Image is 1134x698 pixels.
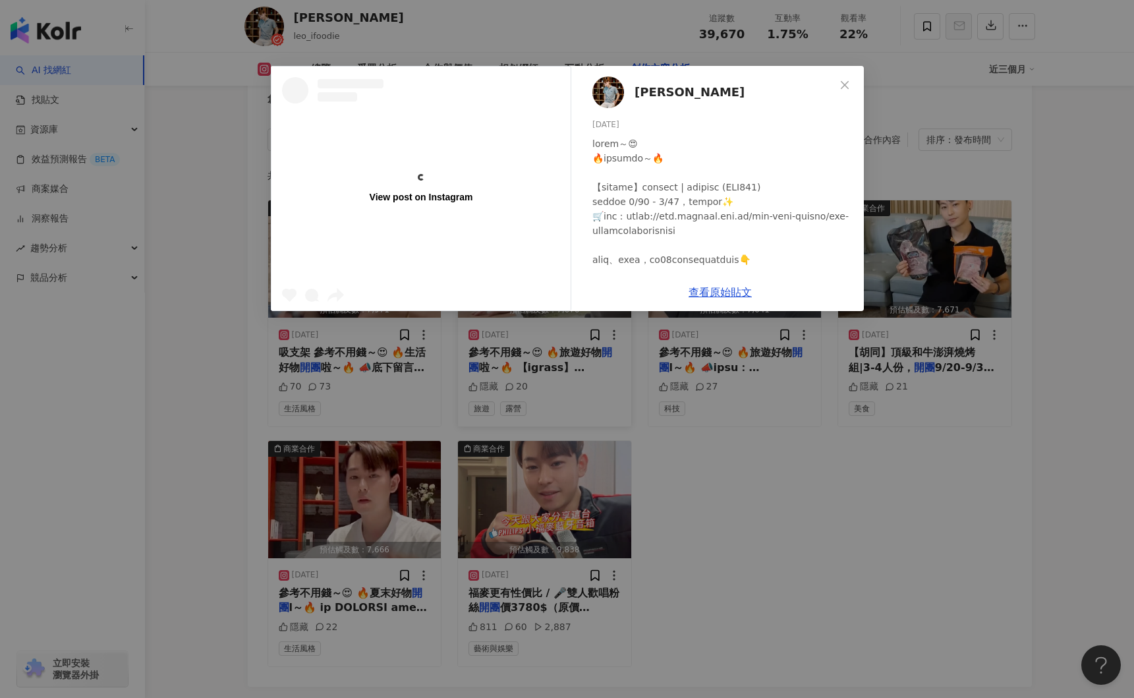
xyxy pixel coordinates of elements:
a: 查看原始貼文 [689,286,752,299]
span: [PERSON_NAME] [635,83,745,102]
span: close [839,80,850,90]
div: lorem～😍 🔥ipsumdo～🔥 【sitame】consect | adipisc (ELI841) seddoe 0/90 - 3/47，tempor✨ 🛒inc：utlab://etd... [592,136,853,484]
img: KOL Avatar [592,76,624,108]
a: View post on Instagram [271,67,571,310]
button: Close [832,72,858,98]
a: KOL Avatar[PERSON_NAME] [592,76,835,108]
div: View post on Instagram [369,191,472,203]
div: [DATE] [592,119,853,131]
